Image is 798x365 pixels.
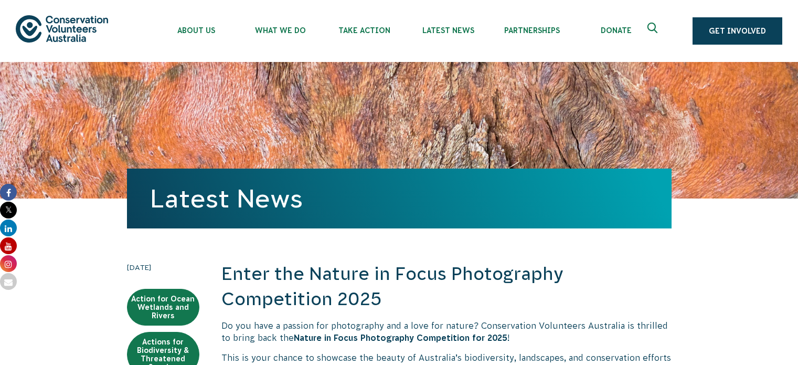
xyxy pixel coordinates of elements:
[127,262,199,273] time: [DATE]
[294,333,507,342] strong: Nature in Focus Photography Competition for 2025
[221,320,672,343] p: Do you have a passion for photography and a love for nature? Conservation Volunteers Australia is...
[16,15,108,42] img: logo.svg
[127,289,199,326] a: Action for Ocean Wetlands and Rivers
[154,26,238,35] span: About Us
[238,26,322,35] span: What We Do
[322,26,406,35] span: Take Action
[490,26,574,35] span: Partnerships
[406,26,490,35] span: Latest News
[647,23,661,39] span: Expand search box
[574,26,658,35] span: Donate
[693,17,782,45] a: Get Involved
[641,18,666,44] button: Expand search box Close search box
[221,262,672,311] h2: Enter the Nature in Focus Photography Competition 2025
[150,184,303,213] a: Latest News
